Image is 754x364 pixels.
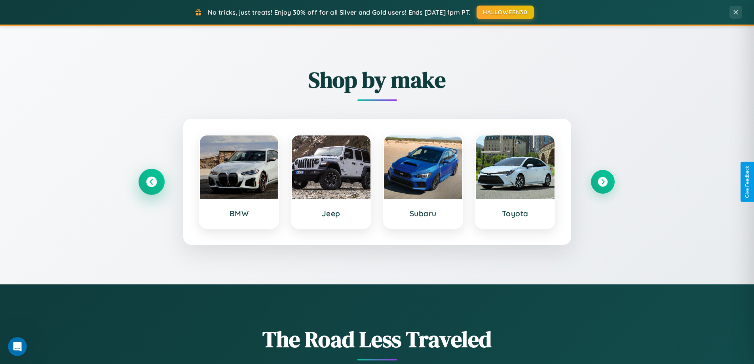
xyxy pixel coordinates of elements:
[8,337,27,356] iframe: Intercom live chat
[745,166,750,198] div: Give Feedback
[392,209,455,218] h3: Subaru
[208,8,471,16] span: No tricks, just treats! Enjoy 30% off for all Silver and Gold users! Ends [DATE] 1pm PT.
[208,209,271,218] h3: BMW
[484,209,547,218] h3: Toyota
[477,6,534,19] button: HALLOWEEN30
[300,209,363,218] h3: Jeep
[140,324,615,354] h1: The Road Less Traveled
[140,65,615,95] h2: Shop by make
